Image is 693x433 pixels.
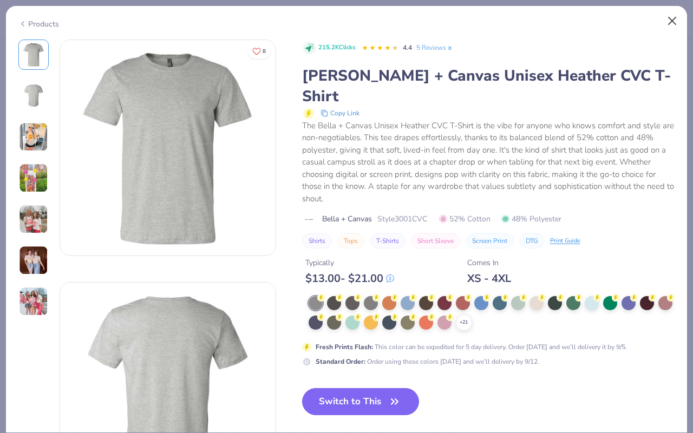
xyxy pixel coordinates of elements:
button: Like [247,43,271,59]
strong: Fresh Prints Flash : [316,343,373,351]
span: 48% Polyester [501,213,561,225]
img: User generated content [19,246,48,275]
span: + 21 [460,319,468,326]
button: DTG [519,233,545,248]
div: Products [18,18,59,30]
span: 52% Cotton [439,213,491,225]
img: User generated content [19,287,48,316]
button: Close [662,11,683,31]
div: 4.4 Stars [362,40,398,57]
div: Order using these colors [DATE] and we’ll delivery by 9/12. [316,357,539,366]
img: Front [60,40,276,255]
img: User generated content [19,205,48,234]
button: Switch to This [302,388,420,415]
img: brand logo [302,215,317,224]
div: [PERSON_NAME] + Canvas Unisex Heather CVC T-Shirt [302,65,675,107]
button: T-Shirts [370,233,406,248]
strong: Standard Order : [316,357,365,366]
img: Front [21,42,47,68]
span: 215.2K Clicks [318,43,355,53]
img: Back [21,83,47,109]
span: 8 [263,49,266,54]
img: User generated content [19,122,48,152]
button: copy to clipboard [317,107,363,120]
div: The Bella + Canvas Unisex Heather CVC T-Shirt is the vibe for anyone who knows comfort and style ... [302,120,675,205]
button: Shirts [302,233,332,248]
div: Typically [305,257,394,268]
div: Print Guide [550,237,580,246]
button: Screen Print [466,233,514,248]
button: Tops [337,233,364,248]
span: 4.4 [403,43,412,52]
div: XS - 4XL [467,272,511,285]
span: Style 3001CVC [377,213,427,225]
img: User generated content [19,163,48,193]
span: Bella + Canvas [322,213,372,225]
div: Comes In [467,257,511,268]
div: $ 13.00 - $ 21.00 [305,272,394,285]
button: Short Sleeve [411,233,460,248]
div: This color can be expedited for 5 day delivery. Order [DATE] and we’ll delivery it by 9/5. [316,342,627,352]
a: 5 Reviews [416,43,454,53]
